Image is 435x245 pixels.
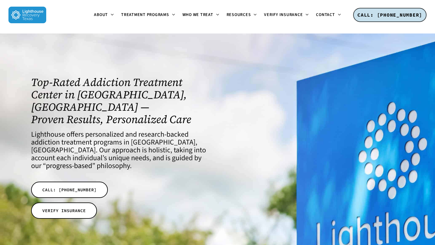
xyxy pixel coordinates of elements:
span: About [94,12,108,18]
span: Contact [316,12,335,18]
a: Resources [223,13,261,17]
span: CALL: [PHONE_NUMBER] [42,187,97,193]
img: Lighthouse Recovery Texas [8,7,46,23]
span: Who We Treat [182,12,213,18]
a: progress-based [46,161,92,171]
a: Verify Insurance [260,13,312,17]
a: About [90,13,118,17]
span: Verify Insurance [264,12,303,18]
span: VERIFY INSURANCE [42,208,86,214]
a: VERIFY INSURANCE [31,202,97,219]
a: CALL: [PHONE_NUMBER] [31,182,108,198]
a: Contact [312,13,344,17]
span: Resources [227,12,251,18]
a: Treatment Programs [118,13,179,17]
a: Who We Treat [179,13,223,17]
a: CALL: [PHONE_NUMBER] [353,8,427,22]
span: CALL: [PHONE_NUMBER] [357,12,422,18]
h1: Top-Rated Addiction Treatment Center in [GEOGRAPHIC_DATA], [GEOGRAPHIC_DATA] — Proven Results, Pe... [31,76,210,126]
span: Treatment Programs [121,12,169,18]
h4: Lighthouse offers personalized and research-backed addiction treatment programs in [GEOGRAPHIC_DA... [31,131,210,170]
